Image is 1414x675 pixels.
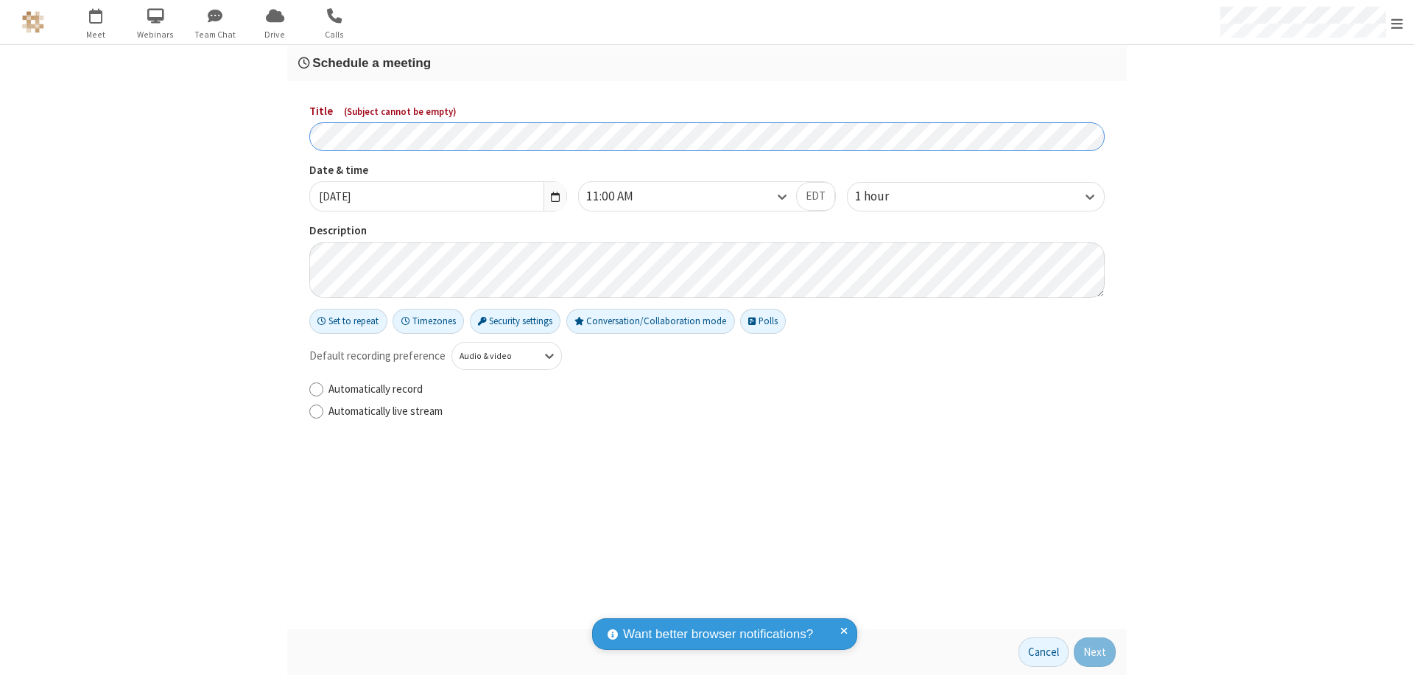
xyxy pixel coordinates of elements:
span: Default recording preference [309,348,446,365]
iframe: Chat [1377,637,1403,665]
button: Set to repeat [309,309,387,334]
span: Drive [247,28,303,41]
img: QA Selenium DO NOT DELETE OR CHANGE [22,11,44,33]
button: Timezones [393,309,464,334]
label: Title [309,103,1105,120]
span: Webinars [128,28,183,41]
div: Audio & video [460,349,530,363]
label: Automatically live stream [328,403,1105,420]
span: Meet [68,28,124,41]
button: Conversation/Collaboration mode [566,309,735,334]
button: Security settings [470,309,561,334]
span: Schedule a meeting [312,55,431,70]
button: Next [1074,637,1116,667]
div: 1 hour [855,187,914,206]
span: Calls [307,28,362,41]
label: Description [309,223,1105,239]
button: Polls [740,309,786,334]
span: ( Subject cannot be empty ) [344,105,457,118]
span: Team Chat [188,28,243,41]
div: 11:00 AM [586,187,658,206]
button: Cancel [1019,637,1069,667]
label: Automatically record [328,381,1105,398]
label: Date & time [309,162,567,179]
span: Want better browser notifications? [623,625,813,644]
button: EDT [796,182,835,211]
